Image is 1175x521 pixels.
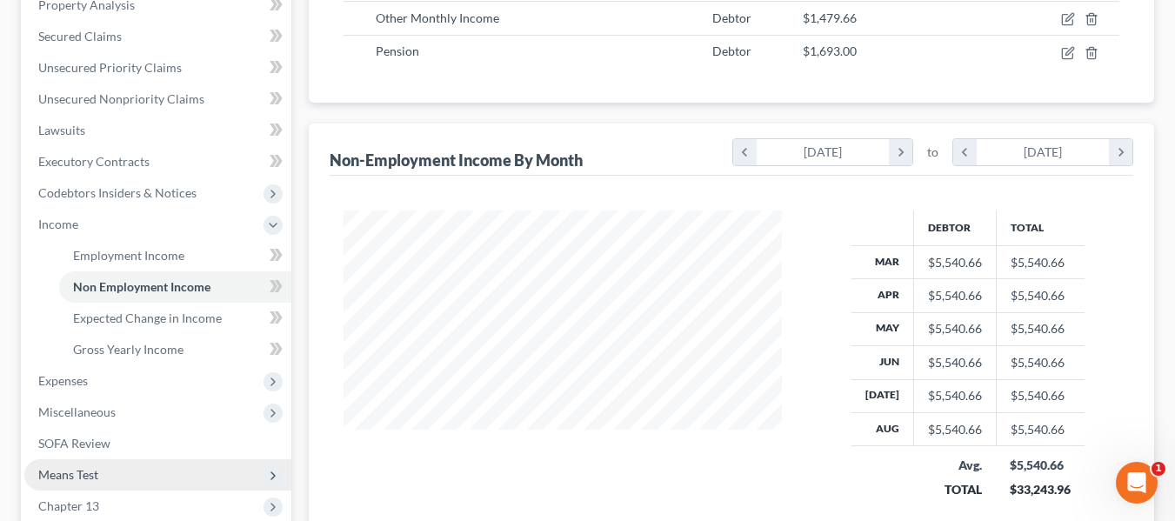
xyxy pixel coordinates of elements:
[38,217,78,231] span: Income
[928,287,982,304] div: $5,540.66
[1116,462,1158,504] iframe: Intercom live chat
[24,146,291,177] a: Executory Contracts
[24,115,291,146] a: Lawsuits
[996,210,1085,245] th: Total
[996,379,1085,412] td: $5,540.66
[712,43,751,58] span: Debtor
[38,404,116,419] span: Miscellaneous
[927,457,982,474] div: Avg.
[59,240,291,271] a: Employment Income
[927,144,938,161] span: to
[1152,462,1165,476] span: 1
[38,436,110,451] span: SOFA Review
[851,379,914,412] th: [DATE]
[73,342,184,357] span: Gross Yearly Income
[73,279,210,294] span: Non Employment Income
[38,373,88,388] span: Expenses
[977,139,1110,165] div: [DATE]
[803,43,857,58] span: $1,693.00
[38,498,99,513] span: Chapter 13
[803,10,857,25] span: $1,479.66
[38,29,122,43] span: Secured Claims
[928,421,982,438] div: $5,540.66
[928,387,982,404] div: $5,540.66
[1010,481,1071,498] div: $33,243.96
[376,10,499,25] span: Other Monthly Income
[851,413,914,446] th: Aug
[38,60,182,75] span: Unsecured Priority Claims
[24,52,291,83] a: Unsecured Priority Claims
[733,139,757,165] i: chevron_left
[24,21,291,52] a: Secured Claims
[38,467,98,482] span: Means Test
[996,245,1085,278] td: $5,540.66
[38,91,204,106] span: Unsecured Nonpriority Claims
[712,10,751,25] span: Debtor
[1109,139,1132,165] i: chevron_right
[928,320,982,337] div: $5,540.66
[996,312,1085,345] td: $5,540.66
[59,303,291,334] a: Expected Change in Income
[38,185,197,200] span: Codebtors Insiders & Notices
[376,43,419,58] span: Pension
[927,481,982,498] div: TOTAL
[996,346,1085,379] td: $5,540.66
[851,346,914,379] th: Jun
[996,279,1085,312] td: $5,540.66
[73,311,222,325] span: Expected Change in Income
[953,139,977,165] i: chevron_left
[889,139,912,165] i: chevron_right
[913,210,996,245] th: Debtor
[330,150,583,170] div: Non-Employment Income By Month
[1010,457,1071,474] div: $5,540.66
[38,123,85,137] span: Lawsuits
[851,312,914,345] th: May
[73,248,184,263] span: Employment Income
[24,83,291,115] a: Unsecured Nonpriority Claims
[757,139,890,165] div: [DATE]
[59,271,291,303] a: Non Employment Income
[38,154,150,169] span: Executory Contracts
[24,428,291,459] a: SOFA Review
[851,245,914,278] th: Mar
[851,279,914,312] th: Apr
[928,254,982,271] div: $5,540.66
[928,354,982,371] div: $5,540.66
[996,413,1085,446] td: $5,540.66
[59,334,291,365] a: Gross Yearly Income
